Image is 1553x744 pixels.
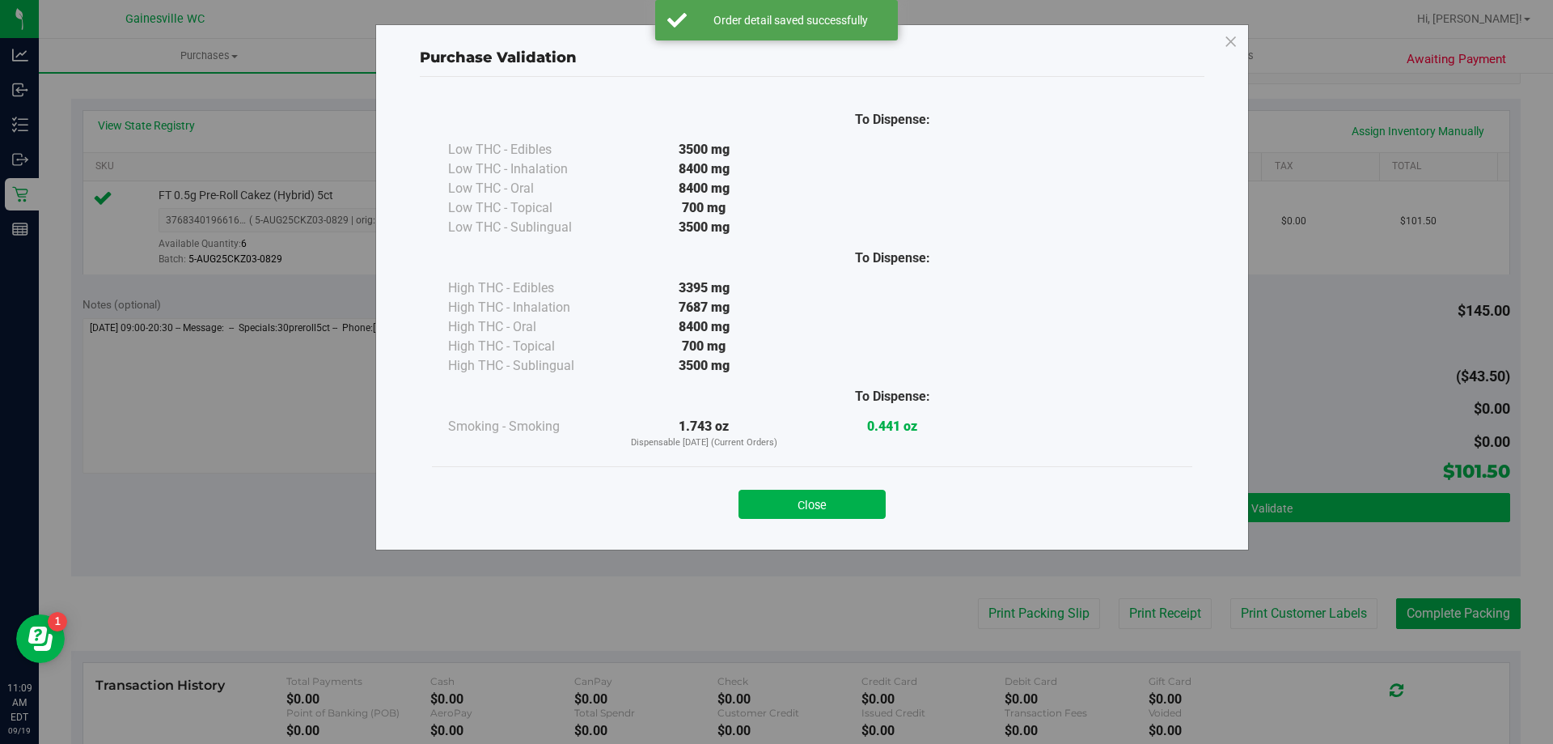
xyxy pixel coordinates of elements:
div: 700 mg [610,337,798,356]
div: High THC - Inhalation [448,298,610,317]
div: 3395 mg [610,278,798,298]
div: High THC - Sublingual [448,356,610,376]
iframe: Resource center [16,614,65,663]
div: Low THC - Oral [448,179,610,198]
div: To Dispense: [798,249,987,268]
div: High THC - Oral [448,317,610,337]
div: Order detail saved successfully [696,12,886,28]
button: Close [738,490,886,519]
div: 700 mg [610,198,798,218]
div: 3500 mg [610,356,798,376]
div: 1.743 oz [610,417,798,450]
div: 3500 mg [610,218,798,237]
div: Smoking - Smoking [448,417,610,436]
div: To Dispense: [798,387,987,406]
iframe: Resource center unread badge [48,612,67,631]
div: 8400 mg [610,159,798,179]
div: 3500 mg [610,140,798,159]
div: High THC - Edibles [448,278,610,298]
div: Low THC - Edibles [448,140,610,159]
div: Low THC - Inhalation [448,159,610,179]
div: 8400 mg [610,317,798,337]
p: Dispensable [DATE] (Current Orders) [610,436,798,450]
div: To Dispense: [798,110,987,130]
span: Purchase Validation [420,49,577,66]
div: Low THC - Sublingual [448,218,610,237]
div: Low THC - Topical [448,198,610,218]
div: 7687 mg [610,298,798,317]
div: 8400 mg [610,179,798,198]
div: High THC - Topical [448,337,610,356]
strong: 0.441 oz [867,419,917,434]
